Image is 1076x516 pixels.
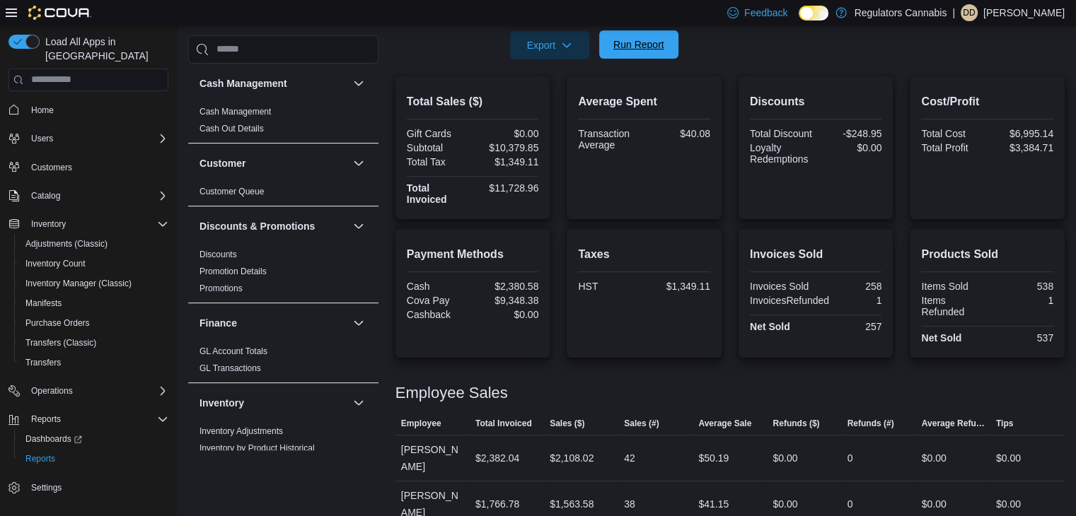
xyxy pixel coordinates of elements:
div: 1 [835,295,881,306]
span: Operations [25,382,168,399]
button: Finance [199,316,347,330]
span: Sales ($) [550,418,584,429]
div: Devon DeSalliers [961,4,978,21]
img: Cova [28,6,91,20]
span: Cash Out Details [199,123,264,134]
span: Users [25,130,168,147]
div: 1 [990,295,1053,306]
button: Inventory Count [14,254,174,274]
span: Run Report [613,37,664,52]
div: $1,563.58 [550,496,594,512]
span: Customers [25,158,168,176]
div: Cash Management [188,103,378,143]
span: Load All Apps in [GEOGRAPHIC_DATA] [40,35,168,63]
a: Customers [25,159,78,176]
a: Home [25,102,59,119]
div: 257 [818,321,881,332]
strong: Net Sold [921,332,961,344]
span: Refunds (#) [848,418,894,429]
div: Subtotal [407,142,470,153]
div: $1,766.78 [475,496,519,512]
div: Customer [188,183,378,206]
span: Inventory Count [20,255,168,272]
div: 538 [990,281,1053,292]
span: Adjustments (Classic) [25,238,108,250]
p: | [952,4,955,21]
a: Inventory Manager (Classic) [20,275,137,292]
div: $10,379.85 [475,142,538,153]
button: Finance [350,315,367,332]
a: Manifests [20,295,67,312]
span: Catalog [25,187,168,204]
span: Inventory Count [25,258,86,269]
div: $3,384.71 [990,142,1053,153]
input: Dark Mode [799,6,828,20]
a: Inventory Count [20,255,91,272]
button: Inventory [25,216,71,233]
div: $0.00 [818,142,881,153]
button: Operations [3,381,174,401]
div: $2,382.04 [475,450,519,467]
div: Discounts & Promotions [188,246,378,303]
div: $9,348.38 [475,295,538,306]
div: $1,349.11 [475,156,538,168]
span: Manifests [20,295,168,312]
span: Employee [401,418,441,429]
div: Total Cost [921,128,984,139]
button: Operations [25,382,79,399]
div: Items Refunded [921,295,984,317]
div: $1,349.11 [647,281,710,292]
span: Transfers (Classic) [25,337,96,348]
span: Transfers (Classic) [20,334,168,351]
a: Purchase Orders [20,315,96,332]
div: $0.00 [922,496,947,512]
span: Average Sale [698,418,751,429]
span: Reports [20,450,168,467]
span: Tips [996,418,1013,429]
button: Inventory Manager (Classic) [14,274,174,293]
div: Invoices Sold [750,281,813,292]
div: -$248.95 [818,128,881,139]
button: Discounts & Promotions [199,219,347,233]
button: Users [3,129,174,148]
span: Manifests [25,298,62,309]
span: Promotion Details [199,266,267,277]
button: Reports [14,449,174,469]
h3: Employee Sales [395,385,508,401]
span: Total Invoiced [475,418,532,429]
div: 38 [624,496,635,512]
a: Adjustments (Classic) [20,235,113,252]
a: Transfers (Classic) [20,334,102,351]
span: Inventory by Product Historical [199,442,315,454]
span: Users [31,133,53,144]
div: $0.00 [773,496,797,512]
span: Reports [31,414,61,425]
span: Sales (#) [624,418,659,429]
button: Inventory [350,394,367,411]
h2: Products Sold [921,246,1053,263]
button: Manifests [14,293,174,313]
div: Total Discount [750,128,813,139]
span: GL Transactions [199,363,261,374]
span: Inventory [31,218,66,230]
div: Total Profit [921,142,984,153]
div: $0.00 [996,450,1021,467]
div: [PERSON_NAME] [395,435,470,481]
button: Purchase Orders [14,313,174,333]
h3: Finance [199,316,237,330]
h3: Cash Management [199,76,287,90]
div: 258 [818,281,881,292]
a: Discounts [199,250,237,259]
div: $2,380.58 [475,281,538,292]
div: Cash [407,281,470,292]
div: $0.00 [922,450,947,467]
span: Inventory Manager (Classic) [25,278,132,289]
div: $0.00 [996,496,1021,512]
a: Customer Queue [199,187,264,197]
span: Inventory Adjustments [199,426,283,437]
h3: Discounts & Promotions [199,219,315,233]
a: Cash Management [199,107,271,117]
span: Purchase Orders [20,315,168,332]
div: Cova Pay [407,295,470,306]
div: Transaction Average [578,128,641,151]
